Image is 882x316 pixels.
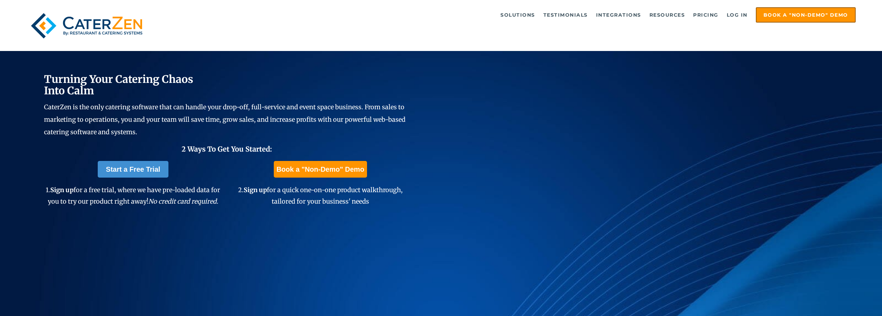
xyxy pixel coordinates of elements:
[244,186,267,194] span: Sign up
[593,8,645,22] a: Integrations
[646,8,689,22] a: Resources
[50,186,73,194] span: Sign up
[26,7,147,44] img: caterzen
[723,8,751,22] a: Log in
[238,186,403,205] span: 2. for a quick one-on-one product walkthrough, tailored for your business' needs
[540,8,591,22] a: Testimonials
[44,103,405,136] span: CaterZen is the only catering software that can handle your drop-off, full-service and event spac...
[148,197,218,205] em: No credit card required.
[756,7,856,23] a: Book a "Non-Demo" Demo
[497,8,539,22] a: Solutions
[274,161,367,178] a: Book a "Non-Demo" Demo
[46,186,220,205] span: 1. for a free trial, where we have pre-loaded data for you to try our product right away!
[182,145,272,153] span: 2 Ways To Get You Started:
[690,8,722,22] a: Pricing
[98,161,169,178] a: Start a Free Trial
[44,72,193,97] span: Turning Your Catering Chaos Into Calm
[168,7,855,23] div: Navigation Menu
